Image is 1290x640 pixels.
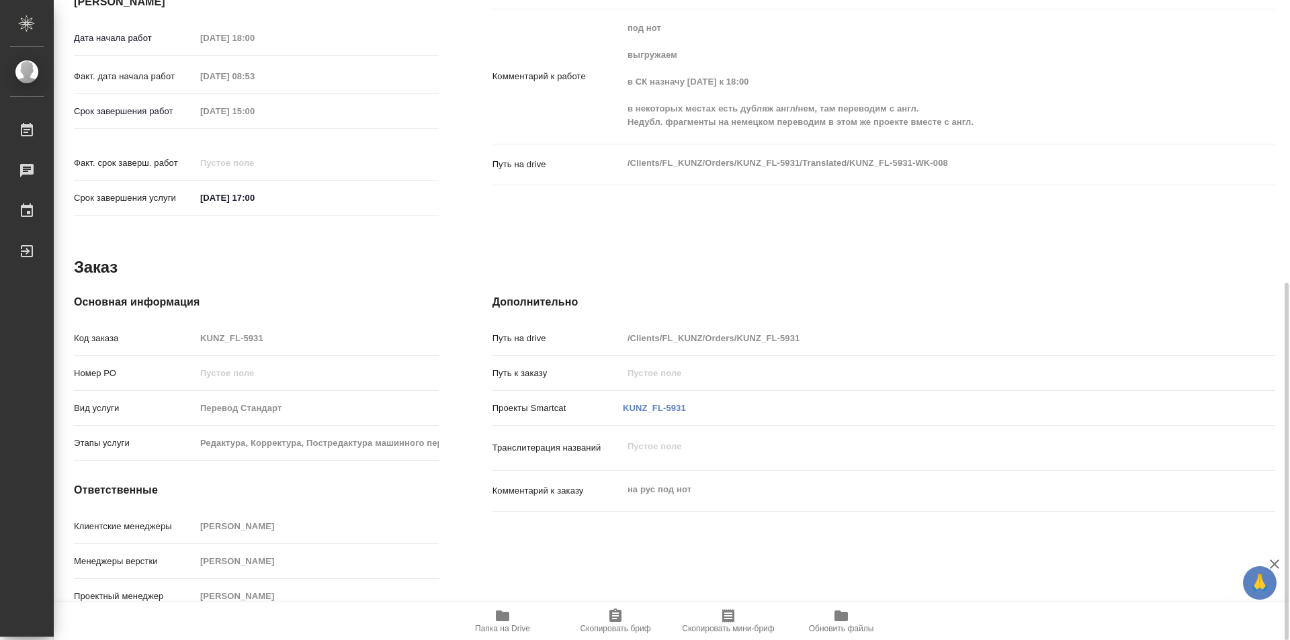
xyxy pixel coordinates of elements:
[623,152,1210,175] textarea: /Clients/FL_KUNZ/Orders/KUNZ_FL-5931/Translated/KUNZ_FL-5931-WK-008
[580,624,650,633] span: Скопировать бриф
[559,602,672,640] button: Скопировать бриф
[492,332,623,345] p: Путь на drive
[672,602,785,640] button: Скопировать мини-бриф
[492,294,1275,310] h4: Дополнительно
[74,332,196,345] p: Код заказа
[196,188,313,208] input: ✎ Введи что-нибудь
[623,363,1210,383] input: Пустое поле
[74,105,196,118] p: Срок завершения работ
[196,398,439,418] input: Пустое поле
[623,328,1210,348] input: Пустое поле
[74,191,196,205] p: Срок завершения услуги
[196,586,439,606] input: Пустое поле
[196,516,439,536] input: Пустое поле
[74,402,196,415] p: Вид услуги
[196,328,439,348] input: Пустое поле
[446,602,559,640] button: Папка на Drive
[74,367,196,380] p: Номер РО
[196,551,439,571] input: Пустое поле
[492,70,623,83] p: Комментарий к работе
[492,367,623,380] p: Путь к заказу
[623,478,1210,501] textarea: на рус под нот
[196,363,439,383] input: Пустое поле
[492,441,623,455] p: Транслитерация названий
[1248,569,1271,597] span: 🙏
[74,70,196,83] p: Факт. дата начала работ
[74,294,439,310] h4: Основная информация
[1243,566,1277,600] button: 🙏
[623,17,1210,134] textarea: под нот выгружаем в СК назначу [DATE] к 18:00 в некоторых местах есть дубляж англ/нем, там перево...
[785,602,898,640] button: Обновить файлы
[74,32,196,45] p: Дата начала работ
[682,624,774,633] span: Скопировать мини-бриф
[74,437,196,450] p: Этапы услуги
[809,624,874,633] span: Обновить файлы
[492,402,623,415] p: Проекты Smartcat
[74,520,196,533] p: Клиентские менеджеры
[492,158,623,171] p: Путь на drive
[623,403,686,413] a: KUNZ_FL-5931
[196,66,313,86] input: Пустое поле
[475,624,530,633] span: Папка на Drive
[74,590,196,603] p: Проектный менеджер
[196,433,439,453] input: Пустое поле
[74,156,196,170] p: Факт. срок заверш. работ
[196,101,313,121] input: Пустое поле
[74,555,196,568] p: Менеджеры верстки
[492,484,623,498] p: Комментарий к заказу
[74,482,439,498] h4: Ответственные
[74,257,118,278] h2: Заказ
[196,28,313,48] input: Пустое поле
[196,153,313,173] input: Пустое поле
